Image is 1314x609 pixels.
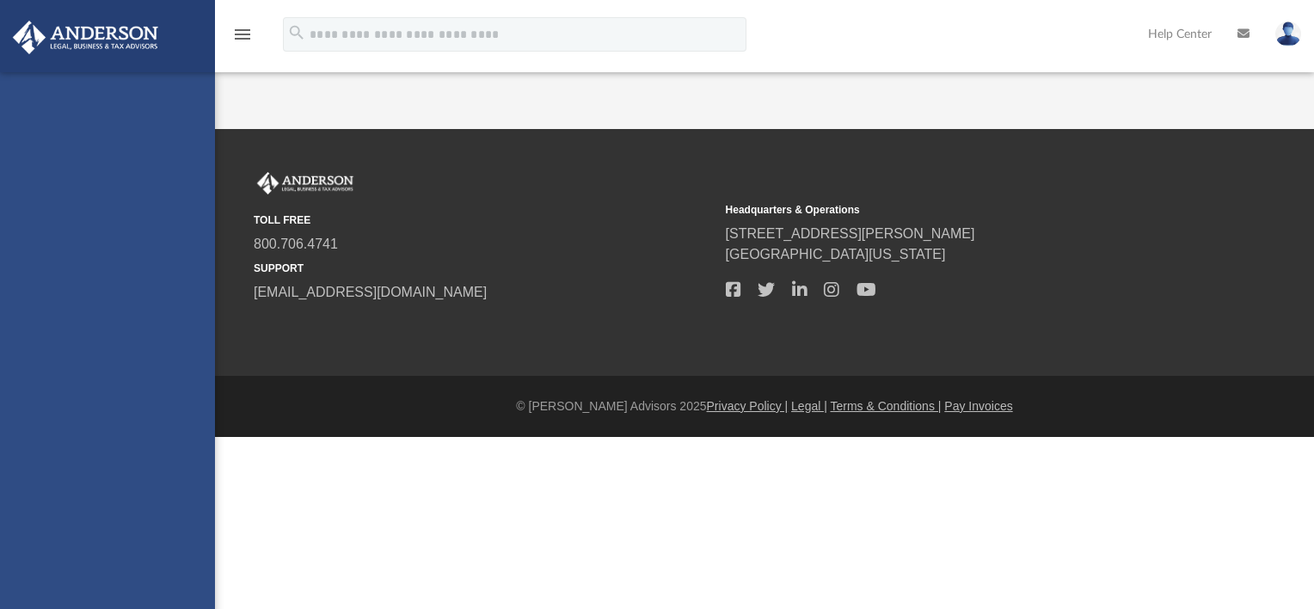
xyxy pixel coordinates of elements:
div: © [PERSON_NAME] Advisors 2025 [215,397,1314,415]
a: [STREET_ADDRESS][PERSON_NAME] [726,226,975,241]
small: TOLL FREE [254,212,714,228]
i: menu [232,24,253,45]
a: Privacy Policy | [707,399,789,413]
small: Headquarters & Operations [726,202,1186,218]
a: menu [232,33,253,45]
img: Anderson Advisors Platinum Portal [8,21,163,54]
img: Anderson Advisors Platinum Portal [254,172,357,194]
small: SUPPORT [254,261,714,276]
i: search [287,23,306,42]
a: Terms & Conditions | [831,399,942,413]
a: Pay Invoices [944,399,1012,413]
a: 800.706.4741 [254,237,338,251]
a: [EMAIL_ADDRESS][DOMAIN_NAME] [254,285,487,299]
a: [GEOGRAPHIC_DATA][US_STATE] [726,247,946,261]
img: User Pic [1275,22,1301,46]
a: Legal | [791,399,827,413]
